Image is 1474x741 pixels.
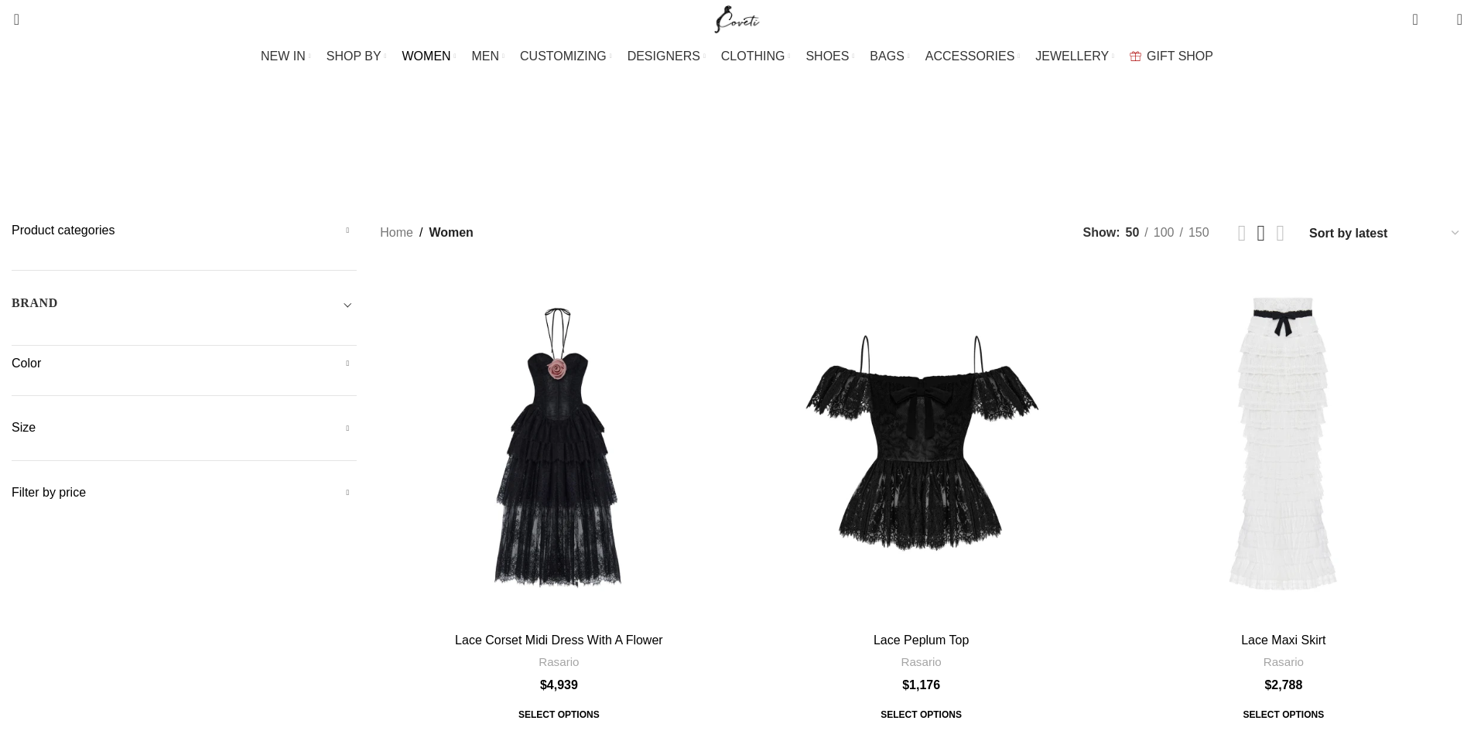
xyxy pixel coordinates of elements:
a: Select options for “Lace Maxi Skirt” [1233,701,1335,729]
h5: Filter by price [12,484,357,501]
select: Shop order [1308,222,1462,244]
span: Clothing [584,149,641,164]
nav: Breadcrumb [380,223,474,243]
span: DESIGNERS [628,49,700,63]
a: Lace Corset Midi Dress With A Flower [455,633,663,647]
span: 50 [1126,226,1140,239]
a: JEWELLERY [1035,41,1114,72]
bdi: 1,176 [902,678,940,691]
a: Shoes [1008,138,1046,176]
a: Rasario [1264,654,1304,670]
h5: Color [12,355,357,372]
bdi: 4,939 [540,678,578,691]
span: Jewelry [664,149,716,164]
img: GiftBag [1130,51,1141,61]
span: Select options [870,701,973,729]
a: Modest fashion [740,138,837,176]
a: 0 [1404,4,1425,35]
a: Accessories [428,138,507,176]
span: $ [902,678,909,691]
a: Seasonal Selection [860,138,986,176]
div: My Wishlist [1430,4,1445,35]
a: Search [4,4,19,35]
span: GIFT SHOP [1147,49,1213,63]
span: SHOES [805,49,849,63]
span: ACCESSORIES [925,49,1015,63]
a: DESIGNERS [628,41,706,72]
a: Rasario [539,654,579,670]
span: BAGS [870,49,904,63]
span: WOMEN [402,49,451,63]
span: CLOTHING [721,49,785,63]
a: Grid view 3 [1257,222,1266,244]
span: Modest fashion [740,149,837,164]
a: SHOP BY [327,41,387,72]
a: Lace Maxi Skirt [1241,633,1325,647]
h5: BRAND [12,295,58,312]
a: BAGS [870,41,909,72]
a: CUSTOMIZING [520,41,612,72]
a: Rasario [901,654,941,670]
a: Lace Peplum Top [874,633,969,647]
div: Toggle filter [12,294,357,322]
a: Select options for “Lace Corset Midi Dress With A Flower” [508,701,610,729]
span: Accessories [428,149,507,164]
span: Bags [530,149,561,164]
span: CUSTOMIZING [520,49,607,63]
a: Lace Peplum Top [743,268,1100,625]
span: 150 [1188,226,1209,239]
span: $ [540,678,547,691]
span: $ [1264,678,1271,691]
span: 100 [1154,226,1175,239]
span: 0 [1433,15,1445,27]
span: JEWELLERY [1035,49,1109,63]
a: 100 [1148,223,1180,243]
a: ACCESSORIES [925,41,1021,72]
span: 0 [1414,8,1425,19]
span: Women [429,223,473,243]
span: MEN [472,49,500,63]
h1: Women [679,89,795,130]
span: Select options [1233,701,1335,729]
a: SHOES [805,41,854,72]
a: Lace Corset Midi Dress With A Flower [380,268,737,625]
a: Home [380,223,413,243]
a: Select options for “Lace Peplum Top” [870,701,973,729]
a: CLOTHING [721,41,791,72]
span: Select options [508,701,610,729]
span: Seasonal Selection [860,149,986,164]
a: 150 [1183,223,1215,243]
a: Jewelry [664,138,716,176]
span: Show [1083,223,1120,243]
bdi: 2,788 [1264,678,1302,691]
h5: Size [12,419,357,436]
a: Go back [640,94,679,125]
a: Clothing [584,138,641,176]
a: Lace Maxi Skirt [1105,268,1462,625]
a: 50 [1120,223,1145,243]
a: GIFT SHOP [1130,41,1213,72]
span: NEW IN [261,49,306,63]
span: Shoes [1008,149,1046,164]
div: Main navigation [4,41,1470,72]
span: SHOP BY [327,49,381,63]
a: Grid view 4 [1276,222,1284,244]
a: Bags [530,138,561,176]
a: MEN [472,41,504,72]
a: WOMEN [402,41,457,72]
a: NEW IN [261,41,311,72]
a: Grid view 2 [1238,222,1247,244]
h5: Product categories [12,222,357,239]
a: Site logo [711,12,763,25]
